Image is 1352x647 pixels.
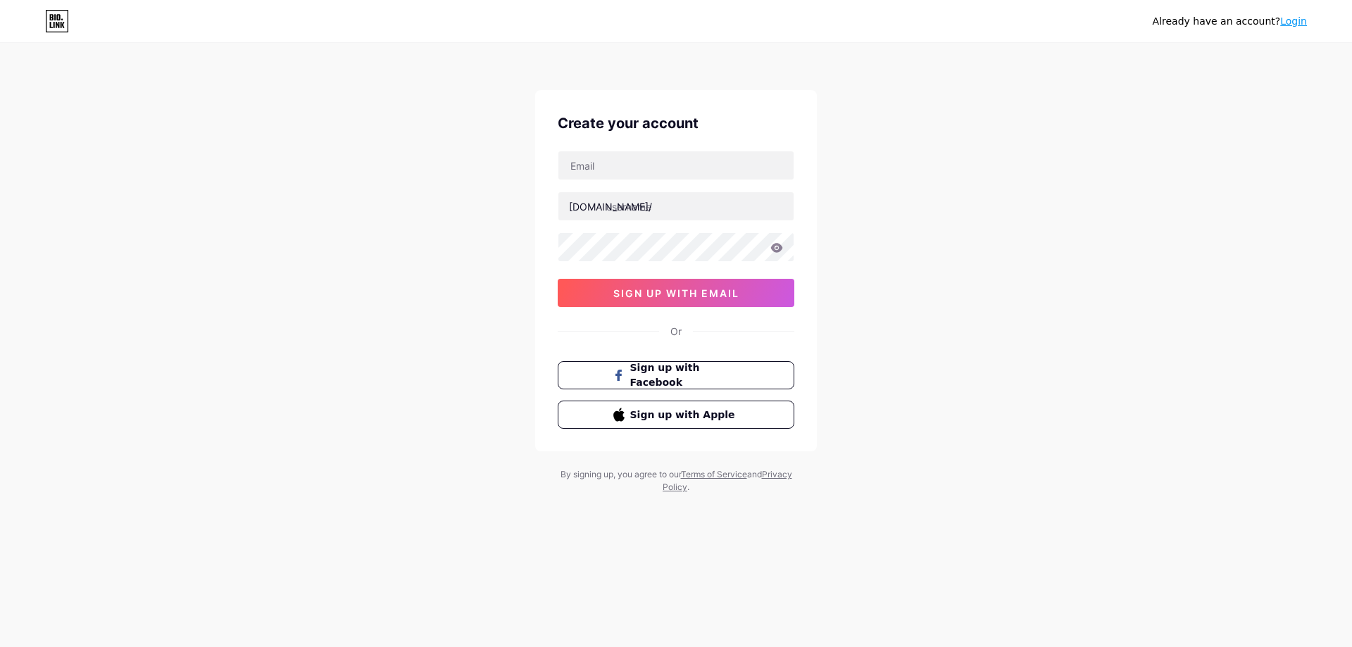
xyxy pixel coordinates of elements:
button: Sign up with Facebook [558,361,794,389]
div: Or [670,324,682,339]
input: username [558,192,794,220]
div: By signing up, you agree to our and . [556,468,796,494]
div: Create your account [558,113,794,134]
button: sign up with email [558,279,794,307]
span: sign up with email [613,287,739,299]
div: Already have an account? [1153,14,1307,29]
a: Terms of Service [681,469,747,479]
a: Login [1280,15,1307,27]
span: Sign up with Facebook [630,360,739,390]
span: Sign up with Apple [630,408,739,422]
div: [DOMAIN_NAME]/ [569,199,652,214]
button: Sign up with Apple [558,401,794,429]
input: Email [558,151,794,180]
